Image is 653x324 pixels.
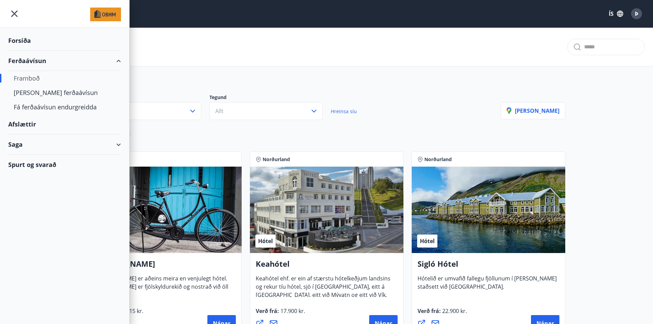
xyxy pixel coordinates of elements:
[8,31,121,51] div: Forsíða
[94,259,236,274] h4: [PERSON_NAME]
[258,237,273,245] span: Hótel
[14,100,116,114] div: Fá ferðaávísun endurgreidda
[8,134,121,155] div: Saga
[8,155,121,175] div: Spurt og svarað
[628,5,645,22] button: Þ
[90,8,121,21] img: union_logo
[256,259,398,274] h4: Keahótel
[256,275,390,321] span: Keahótel ehf. er ein af stærstu hótelkeðjum landsins og rekur tíu hótel, sjö í [GEOGRAPHIC_DATA],...
[88,102,201,120] button: Valið
[94,275,228,304] span: [PERSON_NAME] er aðeins meira en venjulegt hótel. [PERSON_NAME] er fjölskyldurekið og nostrað við...
[14,85,116,100] div: [PERSON_NAME] ferðaávísun
[420,237,435,245] span: Hótel
[209,94,331,102] p: Tegund
[605,8,627,20] button: ÍS
[635,10,638,17] span: Þ
[209,102,323,120] button: Allt
[117,307,143,315] span: 15.815 kr.
[418,307,467,320] span: Verð frá :
[418,259,559,274] h4: Sigló Hótel
[256,307,305,320] span: Verð frá :
[88,94,209,102] p: Svæði
[331,108,357,115] span: Hreinsa síu
[507,107,559,115] p: [PERSON_NAME]
[263,156,290,163] span: Norðurland
[8,8,21,20] button: menu
[14,71,116,85] div: Framboð
[424,156,452,163] span: Norðurland
[418,275,557,296] span: Hótelið er umvafið fallegu fjöllunum í [PERSON_NAME] staðsett við [GEOGRAPHIC_DATA].
[8,51,121,71] div: Ferðaávísun
[441,307,467,315] span: 22.900 kr.
[8,114,121,134] div: Afslættir
[279,307,305,315] span: 17.900 kr.
[215,107,223,115] span: Allt
[501,102,565,119] button: [PERSON_NAME]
